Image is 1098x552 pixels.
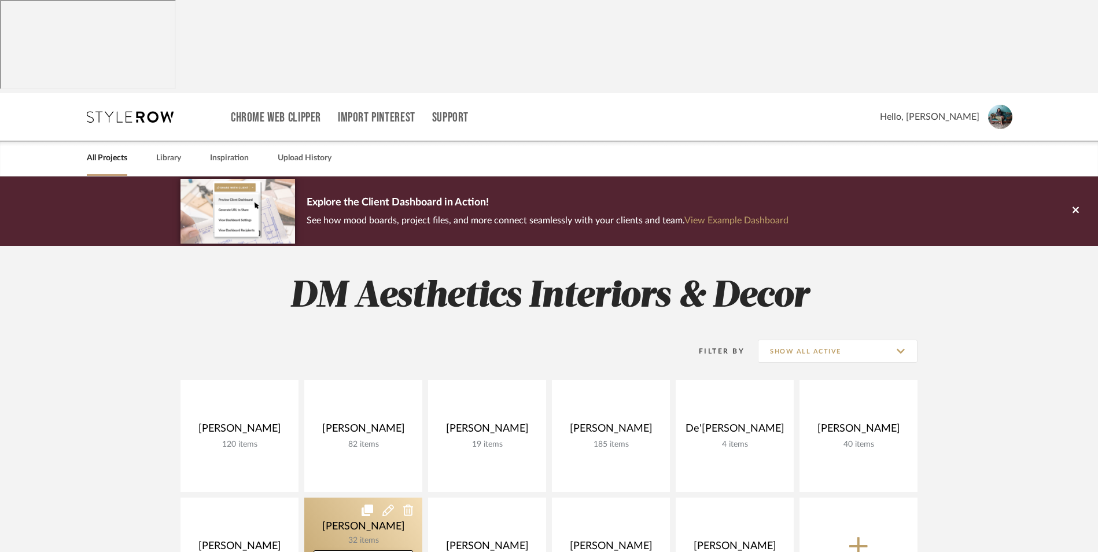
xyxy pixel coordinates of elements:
[190,440,289,450] div: 120 items
[988,105,1012,129] img: avatar
[231,113,321,123] a: Chrome Web Clipper
[437,422,537,440] div: [PERSON_NAME]
[561,422,661,440] div: [PERSON_NAME]
[684,216,789,225] a: View Example Dashboard
[809,422,908,440] div: [PERSON_NAME]
[437,440,537,450] div: 19 items
[684,345,745,357] div: Filter By
[307,212,789,229] p: See how mood boards, project files, and more connect seamlessly with your clients and team.
[314,422,413,440] div: [PERSON_NAME]
[87,150,127,166] a: All Projects
[307,194,789,212] p: Explore the Client Dashboard in Action!
[809,440,908,450] div: 40 items
[278,150,331,166] a: Upload History
[210,150,249,166] a: Inspiration
[156,150,181,166] a: Library
[190,422,289,440] div: [PERSON_NAME]
[561,440,661,450] div: 185 items
[685,422,784,440] div: De'[PERSON_NAME]
[338,113,415,123] a: Import Pinterest
[880,110,979,124] span: Hello, [PERSON_NAME]
[314,440,413,450] div: 82 items
[132,275,966,318] h2: DM Aesthetics Interiors & Decor
[685,440,784,450] div: 4 items
[432,113,469,123] a: Support
[180,179,295,243] img: d5d033c5-7b12-40c2-a960-1ecee1989c38.png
